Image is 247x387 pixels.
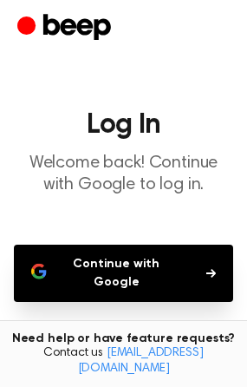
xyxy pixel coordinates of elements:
h1: Log In [14,111,233,139]
p: Welcome back! Continue with Google to log in. [14,153,233,196]
button: Continue with Google [14,245,233,302]
span: Contact us [10,346,237,377]
a: Beep [17,11,115,45]
a: [EMAIL_ADDRESS][DOMAIN_NAME] [78,347,204,375]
